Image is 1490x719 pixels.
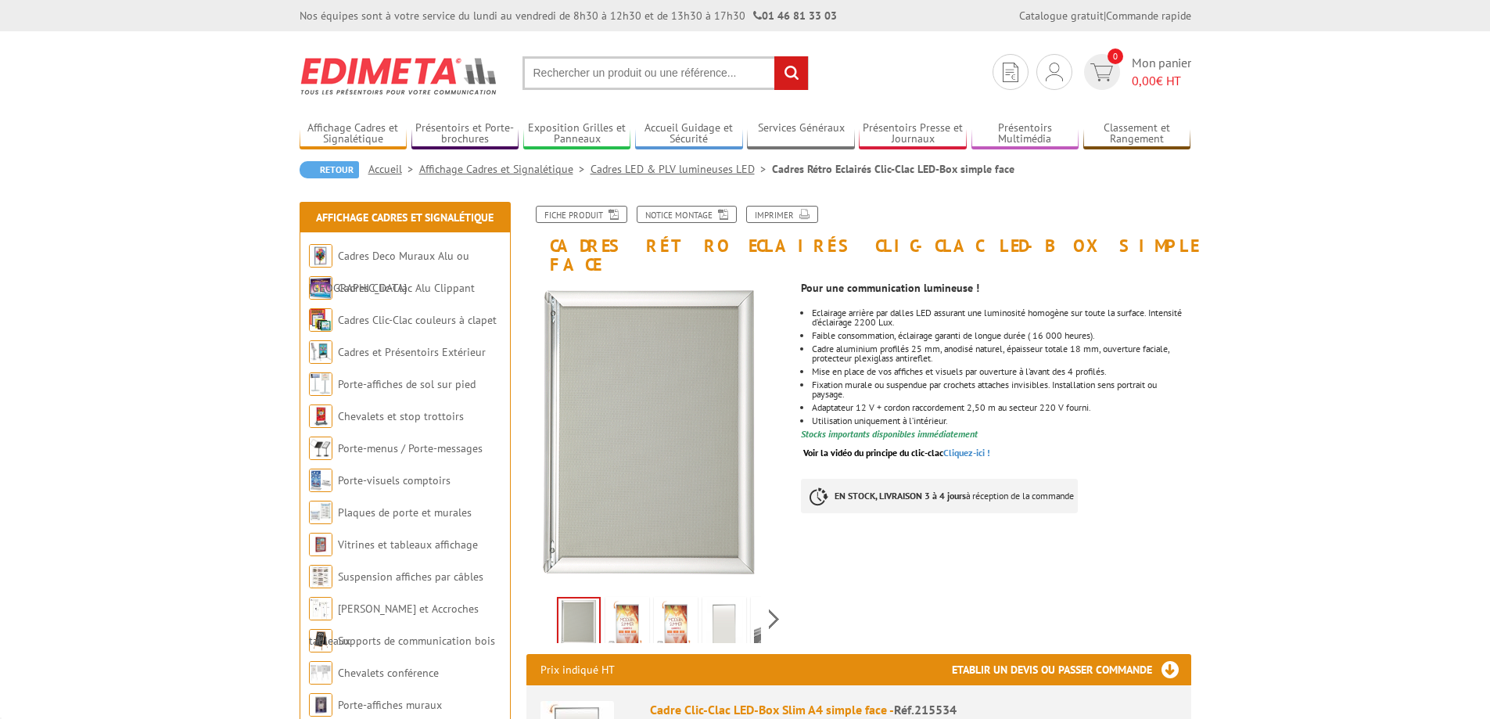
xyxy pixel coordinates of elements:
[753,9,837,23] strong: 01 46 81 33 03
[309,565,332,588] img: Suspension affiches par câbles
[747,121,855,147] a: Services Généraux
[523,121,631,147] a: Exposition Grilles et Panneaux
[338,570,483,584] a: Suspension affiches par câbles
[894,702,957,717] span: Réf.215534
[309,340,332,364] img: Cadres et Présentoirs Extérieur
[859,121,967,147] a: Présentoirs Presse et Journaux
[754,600,792,649] img: affichage_lumineux_215534_17.jpg
[309,602,479,648] a: [PERSON_NAME] et Accroches tableaux
[801,479,1078,513] p: à réception de la commande
[1019,8,1191,23] div: |
[1080,54,1191,90] a: devis rapide 0 Mon panier 0,00€ HT
[522,56,809,90] input: Rechercher un produit ou une référence...
[812,344,1190,363] div: Cadre aluminium profilés 25 mm, anodisé naturel, épaisseur totale 18 mm, ouverture faciale, prote...
[300,161,359,178] a: Retour
[411,121,519,147] a: Présentoirs et Porte-brochures
[835,490,966,502] strong: EN STOCK, LIVRAISON 3 à 4 jours
[338,666,439,680] a: Chevalets conférence
[609,600,646,649] img: affichage_lumineux_215534_1.gif
[1046,63,1063,81] img: devis rapide
[338,505,472,519] a: Plaques de porte et murales
[309,249,469,295] a: Cadres Deco Muraux Alu ou [GEOGRAPHIC_DATA]
[309,437,332,460] img: Porte-menus / Porte-messages
[803,447,990,458] a: Voir la vidéo du principe du clic-clacCliquez-ici !
[801,281,979,295] strong: Pour une communication lumineuse !
[338,537,478,552] a: Vitrines et tableaux affichage
[803,447,943,458] span: Voir la vidéo du principe du clic-clac
[316,210,494,225] a: Affichage Cadres et Signalétique
[309,244,332,268] img: Cadres Deco Muraux Alu ou Bois
[419,162,591,176] a: Affichage Cadres et Signalétique
[338,634,495,648] a: Supports de communication bois
[952,654,1191,685] h3: Etablir un devis ou passer commande
[1003,63,1018,82] img: devis rapide
[526,282,774,591] img: affichage_lumineux_215534_image_anime.gif
[309,661,332,685] img: Chevalets conférence
[309,693,332,717] img: Porte-affiches muraux
[812,416,1190,426] li: Utilisation uniquement à l’intérieur.
[540,654,615,685] p: Prix indiqué HT
[812,331,1190,340] li: Faible consommation, éclairage garanti de longue durée ( 16 000 heures).
[300,121,408,147] a: Affichage Cadres et Signalétique
[558,599,599,647] img: affichage_lumineux_215534_image_anime.gif
[812,367,1190,376] li: Mise en place de vos affiches et visuels par ouverture à l’avant des 4 profilés.
[338,698,442,712] a: Porte-affiches muraux
[812,403,1190,412] div: Adaptateur 12 V + cordon raccordement 2,50 m au secteur 220 V fourni.
[309,597,332,620] img: Cimaises et Accroches tableaux
[637,206,737,223] a: Notice Montage
[309,501,332,524] img: Plaques de porte et murales
[591,162,772,176] a: Cadres LED & PLV lumineuses LED
[1132,54,1191,90] span: Mon panier
[338,313,497,327] a: Cadres Clic-Clac couleurs à clapet
[1132,72,1191,90] span: € HT
[338,473,451,487] a: Porte-visuels comptoirs
[812,380,1190,399] li: Fixation murale ou suspendue par crochets attaches invisibles. Installation sens portrait ou pays...
[300,47,499,105] img: Edimeta
[338,377,476,391] a: Porte-affiches de sol sur pied
[1132,73,1156,88] span: 0,00
[774,56,808,90] input: rechercher
[338,281,475,295] a: Cadres Clic-Clac Alu Clippant
[812,308,1190,327] div: Eclairage arrière par dalles LED assurant une luminosité homogène sur toute la surface. Intensité...
[309,308,332,332] img: Cadres Clic-Clac couleurs à clapet
[1019,9,1104,23] a: Catalogue gratuit
[971,121,1079,147] a: Présentoirs Multimédia
[801,428,978,440] font: Stocks importants disponibles immédiatement
[657,600,695,649] img: affichage_lumineux_215534_1.jpg
[338,409,464,423] a: Chevalets et stop trottoirs
[635,121,743,147] a: Accueil Guidage et Sécurité
[338,345,486,359] a: Cadres et Présentoirs Extérieur
[746,206,818,223] a: Imprimer
[368,162,419,176] a: Accueil
[536,206,627,223] a: Fiche produit
[309,469,332,492] img: Porte-visuels comptoirs
[309,533,332,556] img: Vitrines et tableaux affichage
[1083,121,1191,147] a: Classement et Rangement
[772,161,1014,177] li: Cadres Rétro Eclairés Clic-Clac LED-Box simple face
[309,372,332,396] img: Porte-affiches de sol sur pied
[309,404,332,428] img: Chevalets et stop trottoirs
[1090,63,1113,81] img: devis rapide
[338,441,483,455] a: Porte-menus / Porte-messages
[515,206,1203,274] h1: Cadres Rétro Eclairés Clic-Clac LED-Box simple face
[767,606,781,632] span: Next
[1108,49,1123,64] span: 0
[706,600,743,649] img: affichage_lumineux_215534_15.jpg
[650,701,1177,719] div: Cadre Clic-Clac LED-Box Slim A4 simple face -
[1106,9,1191,23] a: Commande rapide
[300,8,837,23] div: Nos équipes sont à votre service du lundi au vendredi de 8h30 à 12h30 et de 13h30 à 17h30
